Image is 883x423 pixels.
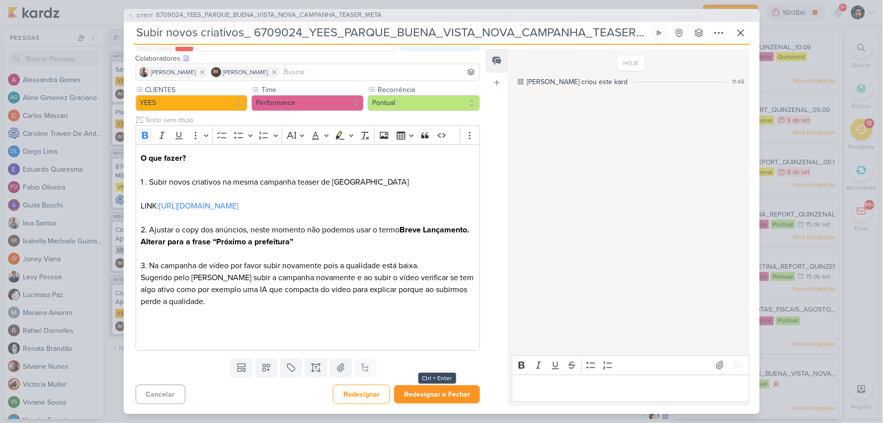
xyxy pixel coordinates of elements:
strong: Breve Lançamento. Alterar para a frase “Próximo a prefeitura” [141,225,469,247]
a: [URL][DOMAIN_NAME] [159,201,239,211]
span: [PERSON_NAME] [223,68,268,77]
p: IM [214,70,219,75]
input: Texto sem título [144,115,481,125]
button: Redesignar [333,385,390,404]
label: Recorrência [377,85,480,95]
button: Cancelar [136,385,185,404]
div: Editor toolbar [136,125,481,145]
p: 2. Ajustar o copy dos anúncios, neste momento não podemos usar o termo [141,224,475,248]
p: Sugerido pelo [PERSON_NAME] subir a campanha novamente e ao subir o vídeo verificar se tem [141,272,475,284]
div: Ctrl + Enter [418,373,456,384]
div: Editor editing area: main [512,375,749,402]
button: Pontual [368,95,480,111]
label: CLIENTES [145,85,248,95]
input: Buscar [282,66,478,78]
div: Colaboradores [136,53,481,64]
button: Redesignar e Fechar [394,385,480,404]
div: Ligar relógio [655,29,663,37]
div: Editor editing area: main [136,144,481,351]
strong: O que fazer? [141,153,186,163]
button: Performance [251,95,364,111]
input: Kard Sem Título [134,24,648,42]
p: 1 . Subir novos criativos na mesma campanha teaser de [GEOGRAPHIC_DATA] [141,176,475,188]
div: Editor toolbar [512,355,749,375]
button: YEES [136,95,248,111]
span: [PERSON_NAME] [151,68,196,77]
label: Time [260,85,364,95]
img: Iara Santos [139,67,149,77]
p: algo ativo como por exemplo uma IA que compacta do vídeo para explicar porque ao subirmos perde a... [141,284,475,308]
div: 11:48 [732,77,745,86]
p: 3. Na campanha de vídeo por favor subir novamente pois a qualidade está baixa. [141,260,475,272]
div: [PERSON_NAME] criou este kard [527,77,628,87]
p: LINK: [141,200,475,212]
div: Isabella Machado Guimarães [211,67,221,77]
